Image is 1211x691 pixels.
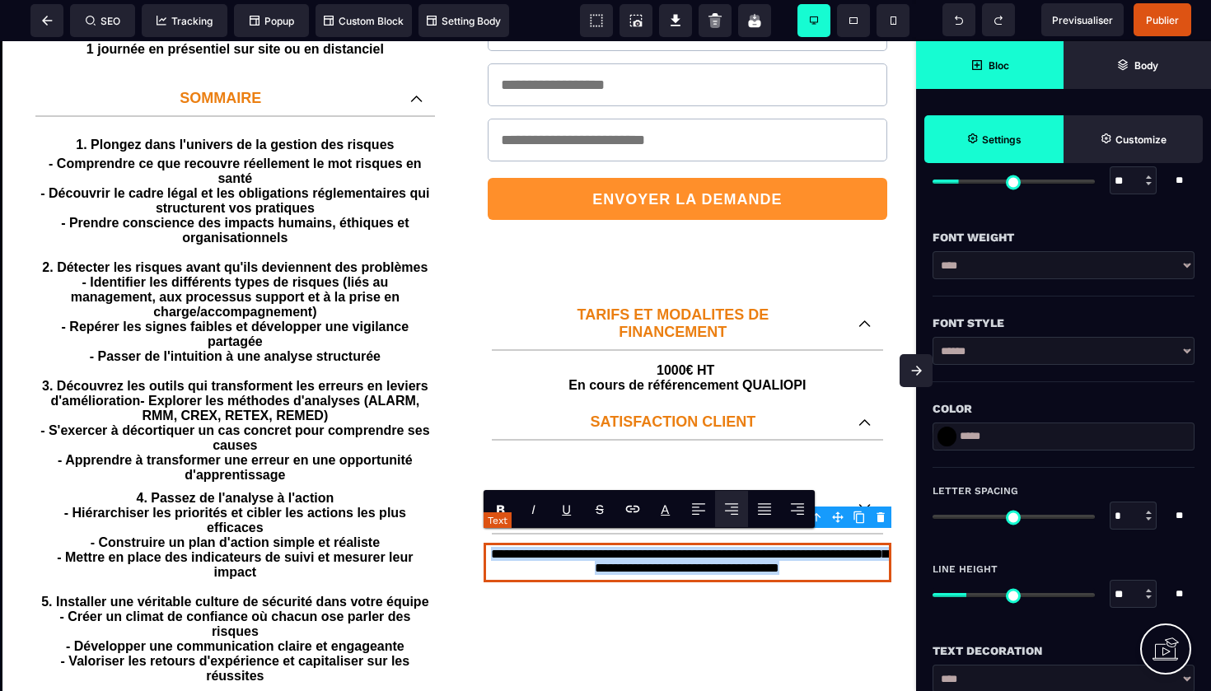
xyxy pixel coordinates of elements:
p: A [661,502,670,517]
b: 5. Installer une véritable culture de sécurité dans votre équipe [41,553,428,567]
span: Bold [484,491,517,527]
text: - Hiérarchiser les priorités et cibler les actions les plus efficaces - Construire un plan d'acti... [40,446,431,647]
span: Tracking [157,15,213,27]
b: 3. Découvrez les outils qui transforment les erreurs en leviers d'amélioration [42,338,432,367]
span: Open Blocks [916,41,1064,89]
strong: Bloc [989,59,1009,72]
b: 4. Passez de l'analyse à l'action [136,450,334,464]
span: Letter Spacing [933,484,1018,497]
span: Setting Body [427,15,501,27]
p: SOMMAIRE [48,49,394,66]
i: I [531,502,535,517]
span: Strike-through [583,491,616,527]
s: S [596,502,604,517]
div: Color [933,399,1195,418]
span: Align Left [682,491,715,527]
span: Open Layer Manager [1064,41,1211,89]
span: Previsualiser [1052,14,1113,26]
span: Publier [1146,14,1179,26]
span: Preview [1041,3,1124,36]
span: View components [580,4,613,37]
span: Align Justify [748,491,781,527]
span: Custom Block [324,15,404,27]
button: ENVOYER LA DEMANDE [488,137,887,179]
b: 1. Plongez dans l'univers de la gestion des risques [76,96,394,110]
p: SATISFACTION CLIENT [504,372,842,390]
span: Italic [517,491,550,527]
strong: Body [1134,59,1158,72]
span: Settings [924,115,1064,163]
span: Align Right [781,491,814,527]
strong: Settings [982,133,1022,146]
b: 2. Détecter les risques avant qu'ils deviennent des problèmes [42,219,428,233]
span: Link [616,491,649,527]
strong: Customize [1115,133,1167,146]
span: SEO [86,15,120,27]
span: Popup [250,15,294,27]
label: Font color [661,502,670,517]
span: Open Style Manager [1064,115,1203,163]
div: Font Weight [933,227,1195,247]
span: Screenshot [620,4,652,37]
text: - Comprendre ce que recouvre réellement le mot risques en santé - Découvrir le cadre légal et les... [40,111,431,446]
p: TARIFS ET MODALITES DE FINANCEMENT [504,265,842,300]
b: B [496,502,505,517]
div: Text Decoration [933,641,1195,661]
text: 1000€ HT En cours de référencement QUALIOPI [492,318,883,356]
u: U [562,502,571,517]
div: Font Style [933,313,1195,333]
span: Underline [550,491,583,527]
span: Align Center [715,491,748,527]
span: Line Height [933,563,998,576]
